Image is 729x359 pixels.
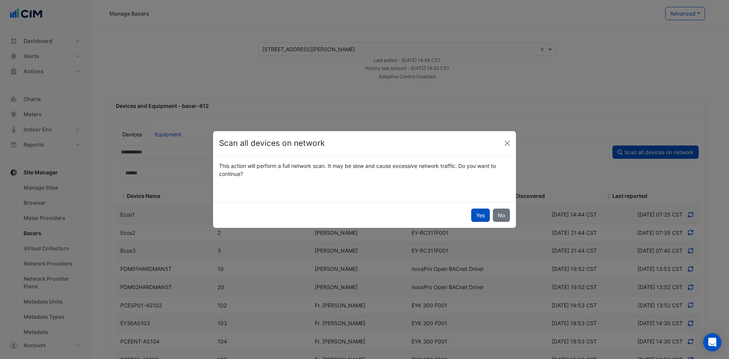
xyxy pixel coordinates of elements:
[502,138,513,149] button: Close
[215,162,514,178] div: This action will perform a full network scan. It may be slow and cause excessive network traffic....
[493,209,510,222] button: No
[471,209,490,222] button: Yes
[219,137,325,149] h4: Scan all devices on network
[703,333,721,351] div: Open Intercom Messenger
